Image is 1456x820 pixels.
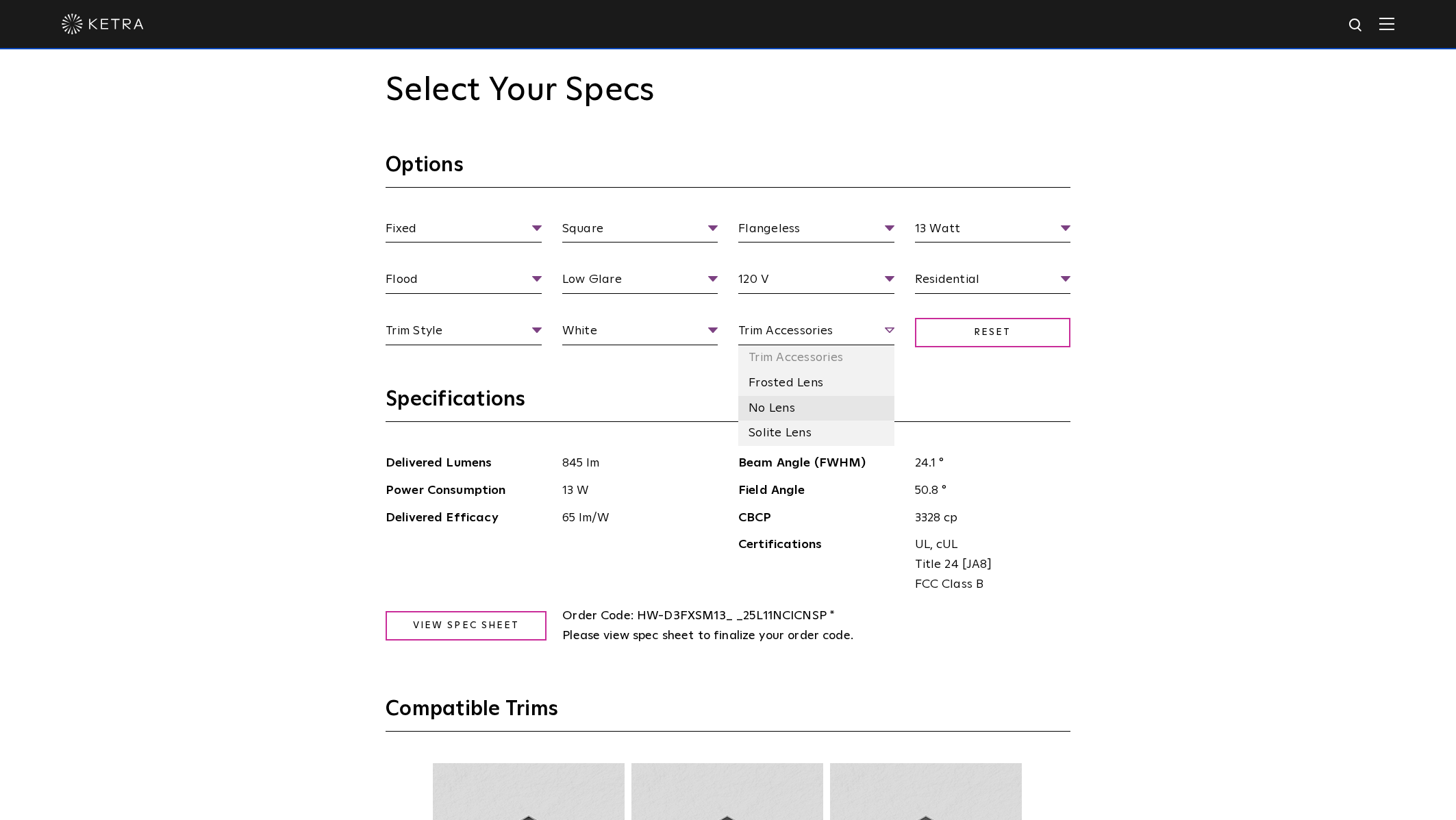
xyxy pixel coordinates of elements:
[905,508,1071,528] span: 3328 cp
[738,371,894,396] li: Frosted Lens
[386,508,552,528] span: Delivered Efficacy
[738,454,905,473] span: Beam Angle (FWHM)
[386,611,547,641] a: View Spec Sheet
[738,481,905,501] span: Field Angle
[738,508,905,528] span: CBCP
[738,270,894,294] span: 120 V
[915,318,1071,347] span: Reset
[738,321,894,345] span: Trim Accessories
[386,71,1070,111] h2: Select Your Specs
[915,219,1071,243] span: 13 Watt
[386,481,552,501] span: Power Consumption
[386,152,1070,188] h3: Options
[915,555,1061,575] span: Title 24 [JA8]
[905,481,1071,501] span: 50.8 °
[905,454,1071,473] span: 24.1 °
[562,610,633,622] span: Order Code:
[386,696,1070,732] h3: Compatible Trims
[386,321,542,345] span: Trim Style
[552,454,718,473] span: 845 lm
[915,575,1061,595] span: FCC Class B
[562,219,718,243] span: Square
[738,421,894,446] li: Solite Lens
[738,396,894,421] li: No Lens
[1379,17,1394,30] img: Hamburger%20Nav.svg
[386,219,542,243] span: Fixed
[738,219,894,243] span: Flangeless
[915,535,1061,555] span: UL, cUL
[562,610,853,642] span: HW-D3FXSM13_ _25L11NCICNSP * Please view spec sheet to finalize your order code.
[386,270,542,294] span: Flood
[386,386,1070,422] h3: Specifications
[562,321,718,345] span: White
[386,454,552,473] span: Delivered Lumens
[1348,17,1365,34] img: search icon
[62,14,144,34] img: ketra-logo-2019-white
[738,345,894,371] li: Trim Accessories
[562,270,718,294] span: Low Glare
[915,270,1071,294] span: Residential
[738,535,905,594] span: Certifications
[552,508,718,528] span: 65 lm/W
[552,481,718,501] span: 13 W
